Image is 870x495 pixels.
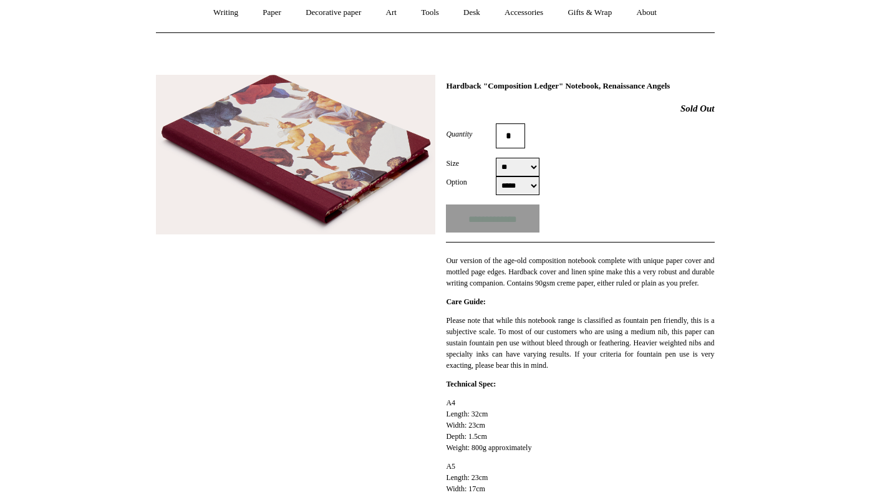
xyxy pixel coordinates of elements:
img: Hardback "Composition Ledger" Notebook, Renaissance Angels [156,75,435,235]
label: Size [446,158,496,169]
p: A4 Length: 32cm Width: 23cm Depth: 1.5cm Weight: 800g approximately [446,397,714,453]
h2: Sold Out [446,103,714,114]
strong: Care Guide: [446,297,485,306]
label: Option [446,176,496,188]
p: Our version of the age-old composition notebook complete with unique paper cover and mottled page... [446,255,714,289]
label: Quantity [446,128,496,140]
strong: Technical Spec: [446,380,496,388]
p: Please note that while this notebook range is classified as fountain pen friendly, this is a subj... [446,315,714,371]
h1: Hardback "Composition Ledger" Notebook, Renaissance Angels [446,81,714,91]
